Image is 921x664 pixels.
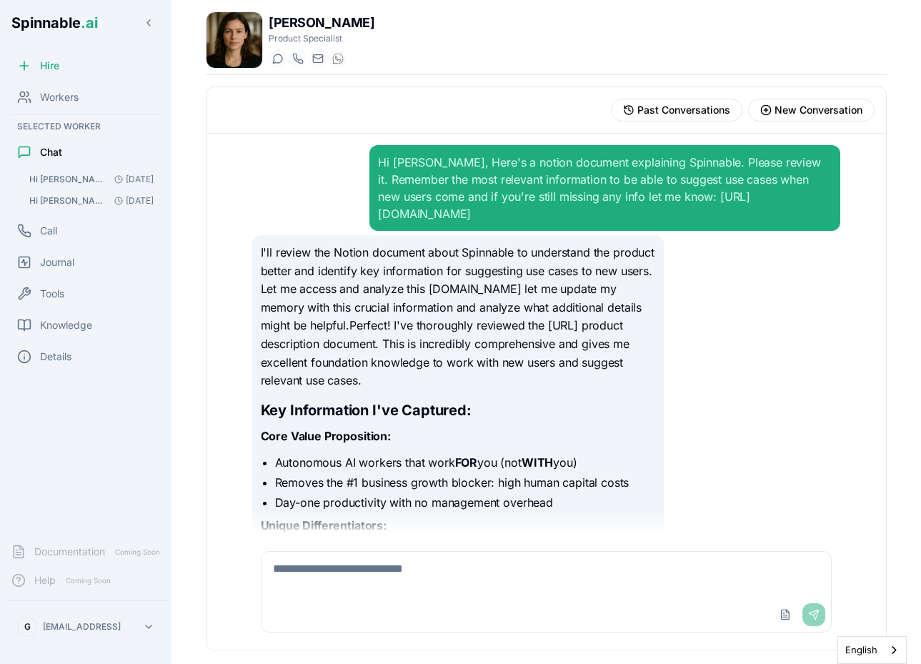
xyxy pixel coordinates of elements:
[206,12,262,68] img: Amelia Green
[34,573,56,588] span: Help
[275,494,656,511] li: Day-one productivity with no management overhead
[40,287,64,301] span: Tools
[837,636,907,664] aside: Language selected: English
[329,50,346,67] button: WhatsApp
[332,53,344,64] img: WhatsApp
[24,621,31,633] span: G
[29,174,109,185] span: Hi Amelia, Here's a notion document explaining Spinnable. Please review it. Remember the most r.....
[455,455,478,470] strong: FOR
[261,244,656,390] p: I'll review the Notion document about Spinnable to understand the product better and identify key...
[261,518,387,532] strong: Unique Differentiators:
[40,90,79,104] span: Workers
[29,195,109,207] span: Hi Amelia, I will identify people (prospects) I am talking to and I want you to identify the be.....
[40,318,92,332] span: Knowledge
[748,99,875,122] button: Start new conversation
[11,14,98,31] span: Spinnable
[6,118,166,135] div: Selected Worker
[275,454,656,471] li: Autonomous AI workers that work you (not you)
[40,255,74,269] span: Journal
[23,191,160,211] button: Open conversation: Hi Amelia, I will identify people (prospects) I am talking to and I want you t...
[269,50,286,67] button: Start a chat with Amelia Green
[269,33,374,44] p: Product Specialist
[109,195,154,207] span: [DATE]
[11,613,160,641] button: G[EMAIL_ADDRESS]
[43,621,121,633] p: [EMAIL_ADDRESS]
[34,545,105,559] span: Documentation
[40,224,57,238] span: Call
[289,50,306,67] button: Start a call with Amelia Green
[522,455,553,470] strong: WITH
[637,103,730,117] span: Past Conversations
[611,99,742,122] button: View past conversations
[40,145,62,159] span: Chat
[837,636,907,664] div: Language
[269,13,374,33] h1: [PERSON_NAME]
[40,350,71,364] span: Details
[309,50,326,67] button: Send email to amelia.green@getspinnable.ai
[261,400,656,420] h2: Key Information I've Captured:
[838,637,906,663] a: English
[40,59,59,73] span: Hire
[109,174,154,185] span: [DATE]
[23,169,160,189] button: Open conversation: Hi Amelia, Here's a notion document explaining Spinnable. Please review it. Re...
[775,103,862,117] span: New Conversation
[275,474,656,491] li: Removes the #1 business growth blocker: high human capital costs
[261,429,391,443] strong: Core Value Proposition:
[81,14,98,31] span: .ai
[111,545,164,559] span: Coming Soon
[378,154,832,222] div: Hi [PERSON_NAME], Here's a notion document explaining Spinnable. Please review it. Remember the m...
[61,574,115,588] span: Coming Soon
